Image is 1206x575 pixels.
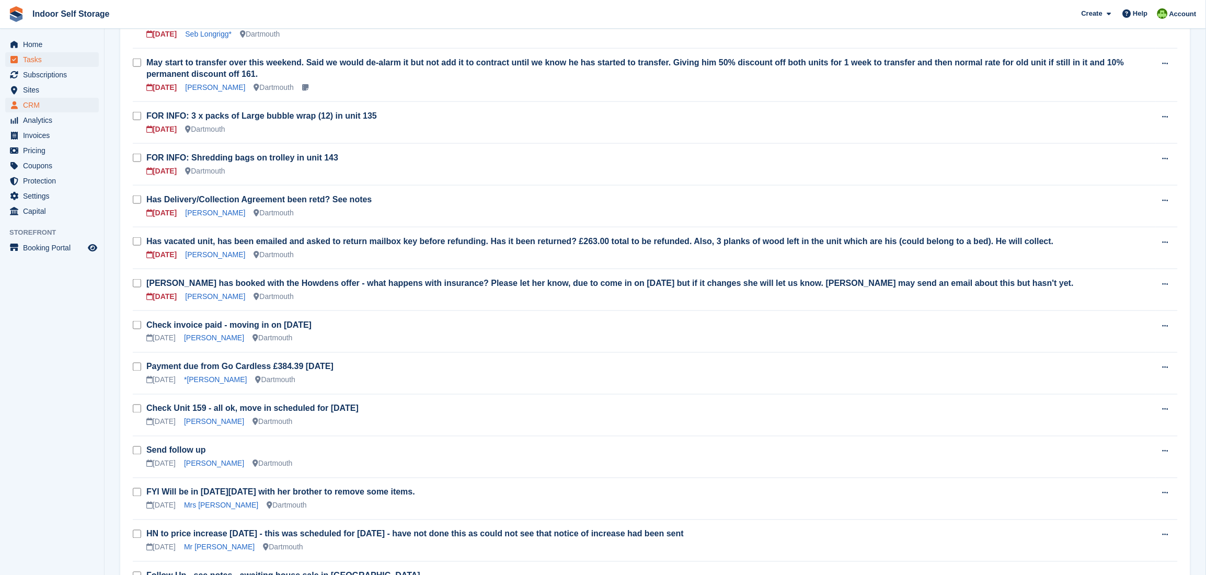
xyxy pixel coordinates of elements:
[23,128,86,143] span: Invoices
[146,488,415,497] a: FYI Will be in [DATE][DATE] with her brother to remove some items.
[5,143,99,158] a: menu
[23,37,86,52] span: Home
[146,320,312,329] a: Check invoice paid - moving in on [DATE]
[267,500,306,511] div: Dartmouth
[8,6,24,22] img: stora-icon-8386f47178a22dfd0bd8f6a31ec36ba5ce8667c1dd55bd0f319d3a0aa187defe.svg
[185,209,245,217] a: [PERSON_NAME]
[185,250,245,259] a: [PERSON_NAME]
[146,58,1124,78] a: May start to transfer over this weekend. Said we would de-alarm it but not add it to contract unt...
[146,29,177,40] div: [DATE]
[254,291,294,302] div: Dartmouth
[1157,8,1168,19] img: Helen Wilson
[5,128,99,143] a: menu
[185,30,232,38] a: Seb Longrigg*
[252,333,292,344] div: Dartmouth
[184,501,258,510] a: Mrs [PERSON_NAME]
[263,542,303,553] div: Dartmouth
[23,189,86,203] span: Settings
[146,111,377,120] a: FOR INFO: 3 x packs of Large bubble wrap (12) in unit 135
[146,291,177,302] div: [DATE]
[86,241,99,254] a: Preview store
[146,249,177,260] div: [DATE]
[240,29,280,40] div: Dartmouth
[146,153,338,162] a: FOR INFO: Shredding bags on trolley in unit 143
[23,174,86,188] span: Protection
[5,158,99,173] a: menu
[146,362,334,371] a: Payment due from Go Cardless £384.39 [DATE]
[23,204,86,218] span: Capital
[28,5,114,22] a: Indoor Self Storage
[254,249,294,260] div: Dartmouth
[252,458,292,469] div: Dartmouth
[185,83,245,91] a: [PERSON_NAME]
[5,37,99,52] a: menu
[185,166,225,177] div: Dartmouth
[5,174,99,188] a: menu
[146,279,1074,287] a: [PERSON_NAME] has booked with the Howdens offer - what happens with insurance? Please let her kno...
[23,143,86,158] span: Pricing
[254,82,294,93] div: Dartmouth
[254,208,294,218] div: Dartmouth
[146,166,177,177] div: [DATE]
[146,446,206,455] a: Send follow up
[9,227,104,238] span: Storefront
[23,83,86,97] span: Sites
[252,417,292,428] div: Dartmouth
[146,124,177,135] div: [DATE]
[5,204,99,218] a: menu
[5,189,99,203] a: menu
[23,240,86,255] span: Booking Portal
[23,52,86,67] span: Tasks
[1169,9,1197,19] span: Account
[256,375,295,386] div: Dartmouth
[5,83,99,97] a: menu
[185,124,225,135] div: Dartmouth
[146,404,359,413] a: Check Unit 159 - all ok, move in scheduled for [DATE]
[23,98,86,112] span: CRM
[146,195,372,204] a: Has Delivery/Collection Agreement been retd? See notes
[184,543,255,551] a: Mr [PERSON_NAME]
[146,417,176,428] div: [DATE]
[146,500,176,511] div: [DATE]
[1133,8,1148,19] span: Help
[5,98,99,112] a: menu
[184,418,244,426] a: [PERSON_NAME]
[146,82,177,93] div: [DATE]
[5,240,99,255] a: menu
[146,530,684,538] a: HN to price increase [DATE] - this was scheduled for [DATE] - have not done this as could not see...
[146,542,176,553] div: [DATE]
[146,208,177,218] div: [DATE]
[146,333,176,344] div: [DATE]
[23,67,86,82] span: Subscriptions
[146,375,176,386] div: [DATE]
[23,113,86,128] span: Analytics
[184,334,244,342] a: [PERSON_NAME]
[146,237,1054,246] a: Has vacated unit, has been emailed and asked to return mailbox key before refunding. Has it been ...
[5,113,99,128] a: menu
[1082,8,1102,19] span: Create
[23,158,86,173] span: Coupons
[185,292,245,301] a: [PERSON_NAME]
[146,458,176,469] div: [DATE]
[5,52,99,67] a: menu
[184,376,247,384] a: *[PERSON_NAME]
[184,459,244,468] a: [PERSON_NAME]
[5,67,99,82] a: menu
